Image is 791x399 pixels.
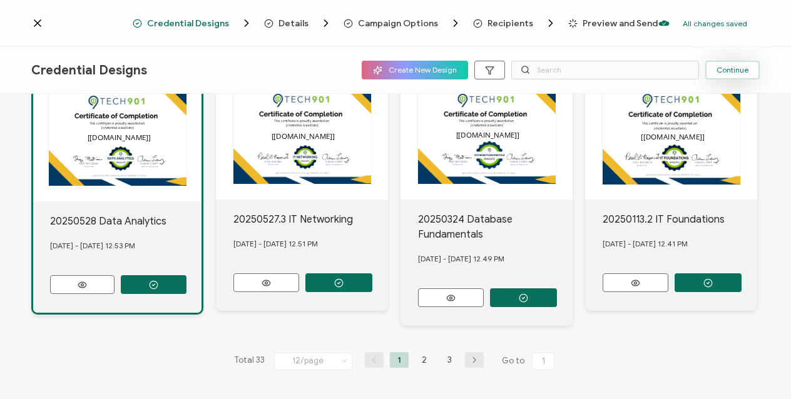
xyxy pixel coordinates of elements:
span: Recipients [487,19,533,28]
p: All changes saved [683,19,747,28]
span: Preview and Send [568,19,658,28]
li: 2 [415,352,434,368]
li: 3 [440,352,459,368]
div: 20250324 Database Fundamentals [418,212,573,242]
iframe: Chat Widget [728,339,791,399]
button: Create New Design [362,61,468,79]
div: Breadcrumb [133,17,658,29]
div: [DATE] - [DATE] 12.49 PM [418,242,573,276]
button: Continue [705,61,760,79]
div: 20250113.2 IT Foundations [603,212,758,227]
span: Create New Design [373,66,457,75]
div: [DATE] - [DATE] 12.51 PM [233,227,389,261]
span: Details [264,17,332,29]
span: Credential Designs [31,63,147,78]
div: [DATE] - [DATE] 12.53 PM [50,229,202,263]
div: [DATE] - [DATE] 12.41 PM [603,227,758,261]
span: Credential Designs [147,19,229,28]
li: 1 [390,352,409,368]
span: Go to [502,352,557,370]
input: Select [274,353,352,370]
span: Continue [717,66,748,74]
div: 20250527.3 IT Networking [233,212,389,227]
span: Details [278,19,309,28]
span: Campaign Options [358,19,438,28]
span: Credential Designs [133,17,253,29]
div: 20250528 Data Analytics [50,214,202,229]
span: Recipients [473,17,557,29]
input: Search [511,61,699,79]
span: Total 33 [234,352,265,370]
span: Campaign Options [344,17,462,29]
span: Preview and Send [583,19,658,28]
